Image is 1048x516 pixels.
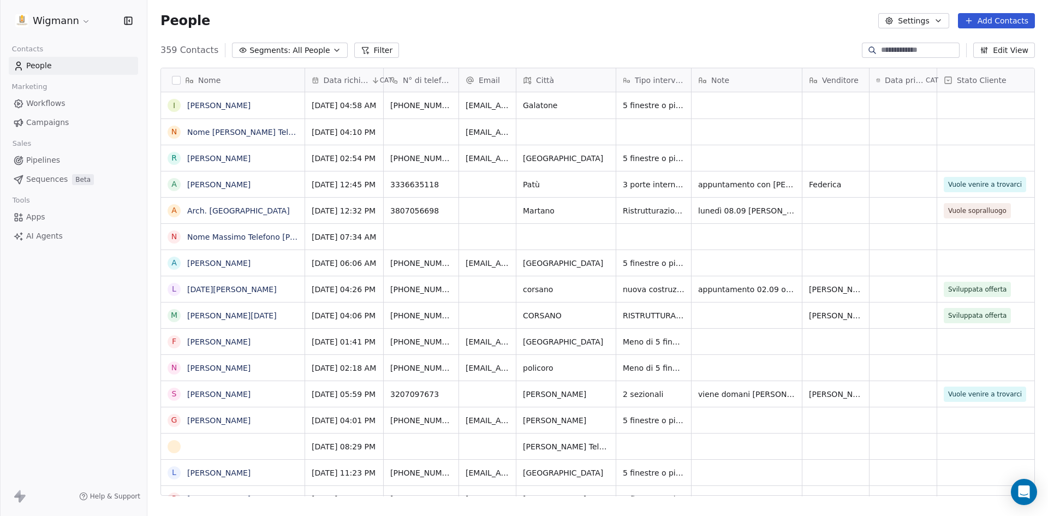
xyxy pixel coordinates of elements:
[390,389,452,400] span: 3207097673
[187,285,277,294] a: [DATE][PERSON_NAME]
[8,192,34,209] span: Tools
[809,284,862,295] span: [PERSON_NAME]
[90,492,140,501] span: Help & Support
[187,101,251,110] a: [PERSON_NAME]
[523,389,609,400] span: [PERSON_NAME]
[312,258,377,269] span: [DATE] 06:06 AM
[623,467,684,478] span: 5 finestre o più di 5
[26,98,65,109] span: Workflows
[390,258,452,269] span: [PHONE_NUMBER]
[172,493,176,505] div: P
[390,415,452,426] span: [PHONE_NUMBER]
[523,258,609,269] span: [GEOGRAPHIC_DATA]
[809,389,862,400] span: [PERSON_NAME]
[390,205,452,216] span: 3807056698
[9,227,138,245] a: AI Agents
[523,494,609,505] span: [PERSON_NAME]
[312,179,377,190] span: [DATE] 12:45 PM
[466,467,509,478] span: [EMAIL_ADDRESS][DOMAIN_NAME]
[466,363,509,373] span: [EMAIL_ADDRESS][DOMAIN_NAME]
[305,68,383,92] div: Data richiestaCAT
[635,75,684,86] span: Tipo intervento
[466,100,509,111] span: [EMAIL_ADDRESS][DOMAIN_NAME]
[523,179,609,190] span: Patù
[187,233,898,241] a: Nome Massimo Telefono [PHONE_NUMBER] Città Surbo Trattamento dati personali [PERSON_NAME] e prend...
[173,100,175,111] div: I
[523,284,609,295] span: corsano
[390,284,452,295] span: [PHONE_NUMBER]
[187,416,251,425] a: [PERSON_NAME]
[390,494,452,505] span: [PHONE_NUMBER]
[698,284,795,295] span: appuntamento 02.09 ore 18 - in dubbio tra pvc e alluminio, ma piac molto legno alluminio
[948,179,1022,190] span: Vuole venire a trovarci
[312,389,377,400] span: [DATE] 05:59 PM
[957,75,1007,86] span: Stato Cliente
[885,75,924,86] span: Data primo contatto
[623,258,684,269] span: 5 finestre o più di 5
[172,467,176,478] div: L
[33,14,79,28] span: Wigmann
[459,68,516,92] div: Email
[523,467,609,478] span: [GEOGRAPHIC_DATA]
[26,117,69,128] span: Campaigns
[198,75,221,86] span: Nome
[623,179,684,190] span: 3 porte interne da sostituire.
[312,205,377,216] span: [DATE] 12:32 PM
[172,283,176,295] div: L
[171,126,177,138] div: N
[171,152,177,164] div: R
[692,68,802,92] div: Note
[937,68,1038,92] div: Stato Cliente
[171,205,177,216] div: A
[623,415,684,426] span: 5 finestre o più di 5
[466,127,509,138] span: [EMAIL_ADDRESS][DOMAIN_NAME]
[466,415,509,426] span: [EMAIL_ADDRESS][DOMAIN_NAME]
[172,388,177,400] div: S
[380,76,392,85] span: CAT
[7,79,52,95] span: Marketing
[187,154,251,163] a: [PERSON_NAME]
[9,151,138,169] a: Pipelines
[948,284,1007,295] span: Sviluppata offerta
[26,60,52,72] span: People
[523,415,609,426] span: [PERSON_NAME]
[171,231,177,242] div: N
[384,68,458,92] div: N° di telefono
[1011,479,1037,505] div: Open Intercom Messenger
[948,205,1007,216] span: Vuole sopralluogo
[523,336,609,347] span: [GEOGRAPHIC_DATA]
[390,153,452,164] span: [PHONE_NUMBER]
[187,468,251,477] a: [PERSON_NAME]
[809,179,862,190] span: Federica
[161,92,305,496] div: grid
[26,155,60,166] span: Pipelines
[324,75,369,86] span: Data richiesta
[466,336,509,347] span: [EMAIL_ADDRESS][DOMAIN_NAME]
[312,232,377,242] span: [DATE] 07:34 AM
[390,363,452,373] span: [PHONE_NUMBER]
[187,337,251,346] a: [PERSON_NAME]
[312,127,377,138] span: [DATE] 04:10 PM
[9,114,138,132] a: Campaigns
[312,363,377,373] span: [DATE] 02:18 AM
[9,57,138,75] a: People
[79,492,140,501] a: Help & Support
[312,336,377,347] span: [DATE] 01:41 PM
[171,179,177,190] div: A
[958,13,1035,28] button: Add Contacts
[293,45,330,56] span: All People
[466,494,509,505] span: [EMAIL_ADDRESS][DOMAIN_NAME]
[187,311,277,320] a: [PERSON_NAME][DATE]
[623,336,684,347] span: Meno di 5 finestre
[973,43,1035,58] button: Edit View
[466,153,509,164] span: [EMAIL_ADDRESS][DOMAIN_NAME]
[312,310,377,321] span: [DATE] 04:06 PM
[354,43,400,58] button: Filter
[809,310,862,321] span: [PERSON_NAME]
[171,257,177,269] div: A
[390,310,452,321] span: [PHONE_NUMBER]
[711,75,729,86] span: Note
[698,205,795,216] span: lunedì 08.09 [PERSON_NAME] va in cantiere per rilievo misure
[187,206,290,215] a: Arch. [GEOGRAPHIC_DATA]
[26,211,45,223] span: Apps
